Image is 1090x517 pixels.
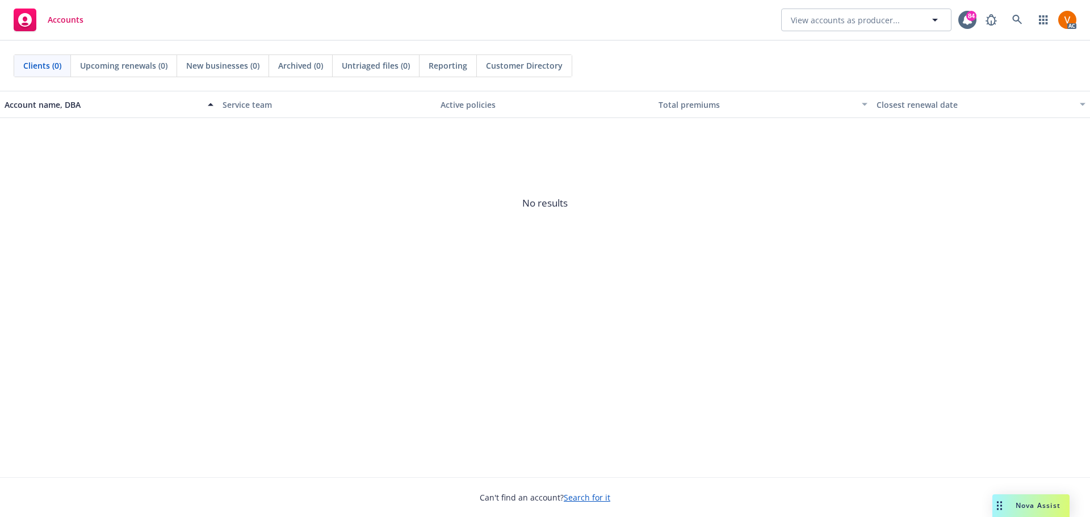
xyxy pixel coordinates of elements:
[992,494,1070,517] button: Nova Assist
[980,9,1003,31] a: Report a Bug
[223,99,431,111] div: Service team
[436,91,654,118] button: Active policies
[966,11,976,21] div: 84
[218,91,436,118] button: Service team
[781,9,951,31] button: View accounts as producer...
[564,492,610,503] a: Search for it
[486,60,563,72] span: Customer Directory
[1016,501,1060,510] span: Nova Assist
[342,60,410,72] span: Untriaged files (0)
[5,99,201,111] div: Account name, DBA
[1032,9,1055,31] a: Switch app
[186,60,259,72] span: New businesses (0)
[80,60,167,72] span: Upcoming renewals (0)
[441,99,649,111] div: Active policies
[23,60,61,72] span: Clients (0)
[1058,11,1076,29] img: photo
[877,99,1073,111] div: Closest renewal date
[480,491,610,503] span: Can't find an account?
[872,91,1090,118] button: Closest renewal date
[659,99,855,111] div: Total premiums
[48,15,83,24] span: Accounts
[278,60,323,72] span: Archived (0)
[1006,9,1029,31] a: Search
[9,4,88,36] a: Accounts
[791,14,900,26] span: View accounts as producer...
[992,494,1007,517] div: Drag to move
[654,91,872,118] button: Total premiums
[429,60,467,72] span: Reporting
